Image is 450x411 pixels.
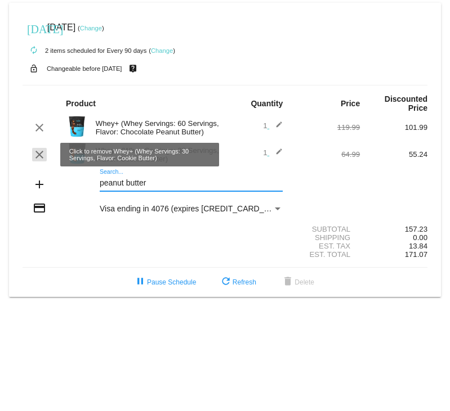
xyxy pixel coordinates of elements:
[360,123,427,132] div: 101.99
[210,272,265,292] button: Refresh
[23,47,146,54] small: 2 items scheduled for Every 90 days
[33,178,46,191] mat-icon: add
[151,47,173,54] a: Change
[360,225,427,233] div: 157.23
[281,278,314,286] span: Delete
[100,179,283,188] input: Search...
[360,150,427,159] div: 55.24
[219,278,256,286] span: Refresh
[251,99,283,108] strong: Quantity
[219,275,233,289] mat-icon: refresh
[292,123,360,132] div: 119.99
[405,250,427,259] span: 171.07
[269,121,283,134] mat-icon: edit
[90,146,225,163] div: Whey+ (Whey Servings: 30 Servings, Flavor: Cookie Butter)
[66,99,96,108] strong: Product
[292,225,360,233] div: Subtotal
[149,47,175,54] small: ( )
[33,201,46,215] mat-icon: credit_card
[341,99,360,108] strong: Price
[133,275,147,289] mat-icon: pause
[292,242,360,250] div: Est. Tax
[281,275,295,289] mat-icon: delete
[126,61,140,76] mat-icon: live_help
[27,44,41,57] mat-icon: autorenew
[292,233,360,242] div: Shipping
[263,121,283,130] span: 1
[100,204,283,213] mat-select: Payment Method
[409,242,427,250] span: 13.84
[27,21,41,35] mat-icon: [DATE]
[133,278,196,286] span: Pause Schedule
[33,121,46,134] mat-icon: clear
[269,148,283,161] mat-icon: edit
[292,250,360,259] div: Est. Total
[27,61,41,76] mat-icon: lock_open
[80,25,102,31] a: Change
[33,148,46,161] mat-icon: clear
[90,119,225,136] div: Whey+ (Whey Servings: 60 Servings, Flavor: Chocolate Peanut Butter)
[292,150,360,159] div: 64.99
[66,115,88,138] img: Image-1-Carousel-Whey-5lb-CPB-no-badge-1000x1000-Transp.png
[66,142,88,165] img: Image-1-Carousel-Whey-2lb-Cookie-Butter-1000x1000-2.png
[100,204,288,213] span: Visa ending in 4076 (expires [CREDIT_CARD_DATA])
[272,272,323,292] button: Delete
[385,94,427,112] strong: Discounted Price
[78,25,104,31] small: ( )
[263,148,283,157] span: 1
[47,65,122,72] small: Changeable before [DATE]
[413,233,427,242] span: 0.00
[124,272,205,292] button: Pause Schedule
